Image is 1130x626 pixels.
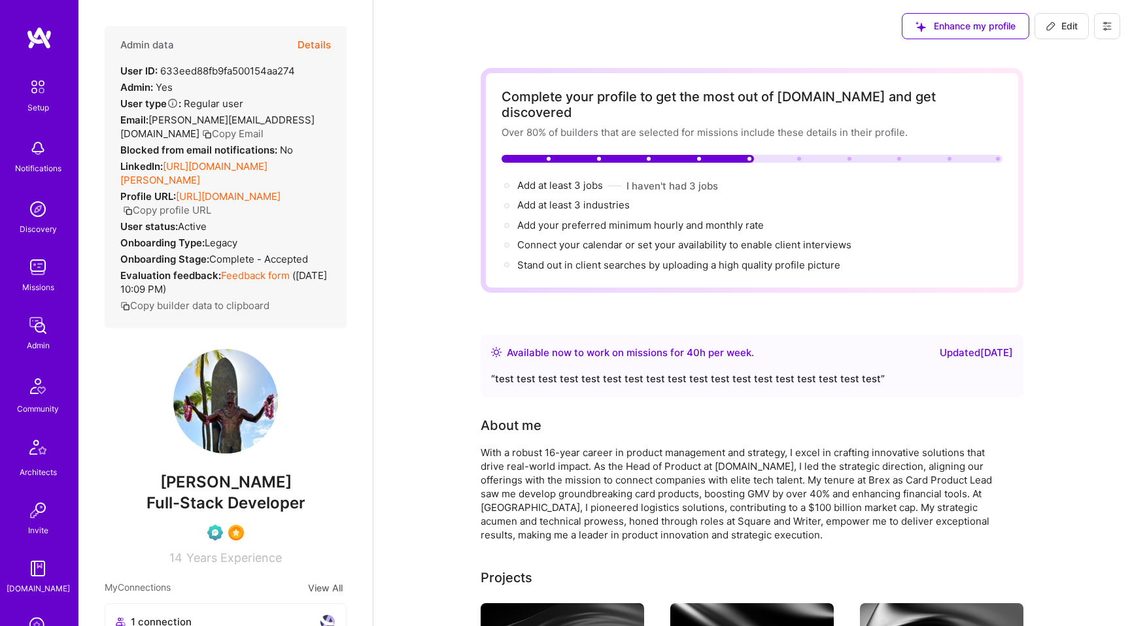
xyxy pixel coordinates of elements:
img: Community [22,371,54,402]
div: Available now to work on missions for h per week . [507,345,754,361]
span: Edit [1046,20,1078,33]
img: setup [24,73,52,101]
div: [DOMAIN_NAME] [7,582,70,595]
strong: Email: [120,114,148,126]
div: Regular user [120,97,243,110]
span: My Connections [105,580,171,595]
strong: User type : [120,97,181,110]
div: Complete your profile to get the most out of [DOMAIN_NAME] and get discovered [502,89,1002,120]
div: Stand out in client searches by uploading a high quality profile picture [517,258,840,272]
strong: LinkedIn: [120,160,163,173]
img: bell [25,135,51,161]
div: Setup [27,101,49,114]
button: Copy profile URL [123,203,211,217]
span: Add at least 3 industries [517,199,630,211]
span: Enhance my profile [916,20,1016,33]
a: [URL][DOMAIN_NAME][PERSON_NAME] [120,160,267,186]
button: I haven't had 3 jobs [626,179,718,193]
span: Add your preferred minimum hourly and monthly rate [517,219,764,231]
img: SelectionTeam [228,525,244,540]
button: Copy Email [202,127,264,140]
h4: Admin data [120,39,174,51]
span: [PERSON_NAME][EMAIL_ADDRESS][DOMAIN_NAME] [120,114,315,140]
div: “ test test test test test test test test test test test test test test test test test test ” [491,371,1013,387]
img: Architects [22,434,54,465]
button: Edit [1035,13,1089,39]
strong: Evaluation feedback: [120,269,221,282]
div: Updated [DATE] [940,345,1013,361]
img: discovery [25,196,51,222]
strong: Admin: [120,81,153,93]
span: Full-Stack Developer [146,493,305,512]
i: icon Copy [123,206,133,216]
div: 633eed88fb9fa500154aa274 [120,64,295,78]
span: legacy [205,237,237,249]
img: logo [26,26,52,50]
div: Invite [28,523,48,537]
a: Feedback form [221,269,290,282]
div: ( [DATE] 10:09 PM ) [120,269,331,296]
div: Architects [20,465,57,479]
div: With a robust 16-year career in product management and strategy, I excel in crafting innovative s... [481,446,1004,542]
img: User Avatar [173,349,278,453]
div: Community [17,402,59,416]
div: About me [481,416,541,435]
a: [URL][DOMAIN_NAME] [176,190,281,203]
img: teamwork [25,254,51,280]
img: admin teamwork [25,312,51,338]
strong: Blocked from email notifications: [120,144,280,156]
strong: Profile URL: [120,190,176,203]
button: Details [298,26,331,64]
img: Availability [491,347,502,357]
span: Active [178,220,207,233]
img: guide book [25,555,51,582]
span: 14 [169,551,182,565]
strong: User status: [120,220,178,233]
i: icon Copy [120,301,130,311]
i: icon SuggestedTeams [916,22,926,32]
div: Missions [22,280,54,294]
div: No [120,143,293,157]
button: Copy builder data to clipboard [120,299,269,312]
span: [PERSON_NAME] [105,472,347,492]
div: Projects [481,568,532,587]
strong: Onboarding Type: [120,237,205,249]
img: Invite [25,497,51,523]
div: Yes [120,80,173,94]
button: View All [304,580,347,595]
div: Admin [27,338,50,352]
strong: User ID: [120,65,158,77]
span: Connect your calendar or set your availability to enable client interviews [517,239,851,251]
span: Years Experience [186,551,282,565]
div: Notifications [15,161,61,175]
strong: Onboarding Stage: [120,253,209,265]
div: Over 80% of builders that are selected for missions include these details in their profile. [502,125,1002,139]
div: Discovery [20,222,57,236]
img: Evaluation Call Pending [207,525,223,540]
span: Complete - Accepted [209,253,308,265]
span: 40 [687,346,700,359]
button: Enhance my profile [902,13,1029,39]
span: Add at least 3 jobs [517,179,603,191]
i: Help [167,97,179,109]
i: icon Copy [202,129,212,139]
